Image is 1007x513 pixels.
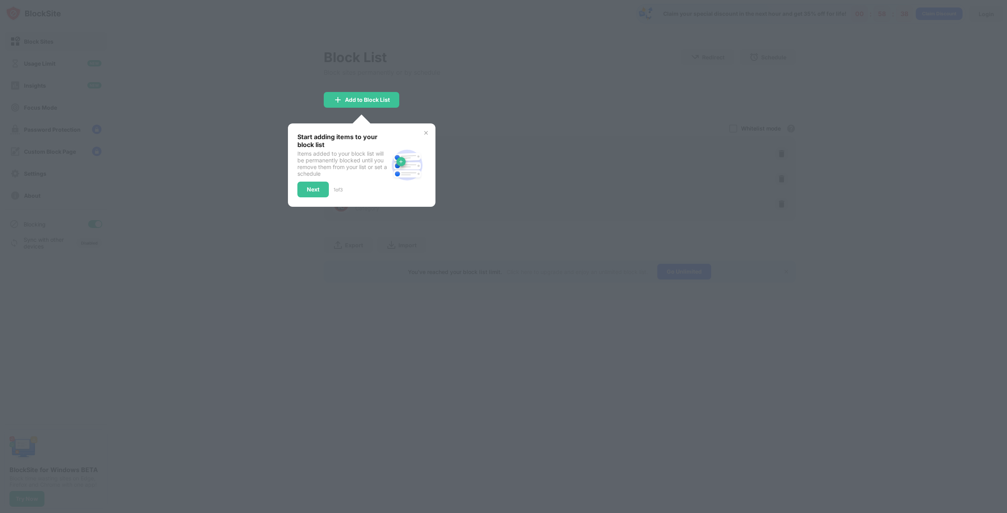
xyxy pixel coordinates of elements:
div: Next [307,186,319,193]
img: block-site.svg [388,146,426,184]
div: Add to Block List [345,97,390,103]
img: x-button.svg [423,130,429,136]
div: 1 of 3 [334,187,343,193]
div: Items added to your block list will be permanently blocked until you remove them from your list o... [297,150,388,177]
div: Start adding items to your block list [297,133,388,149]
